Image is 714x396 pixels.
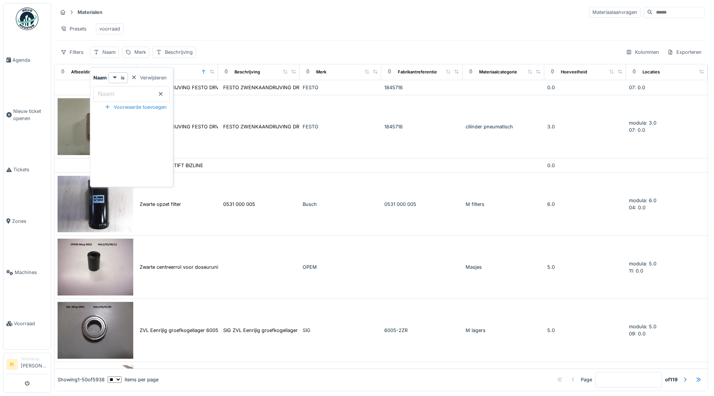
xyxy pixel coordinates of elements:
div: 0.0 [547,162,623,169]
div: SIG ZVL Eenrijig groefkogellager 6005-2ZR gro... [223,327,336,334]
span: Agenda [12,56,48,64]
span: modula: 6.0 [629,198,656,203]
span: 04: 0.0 [629,205,645,210]
span: Machines [15,269,48,276]
div: ZVL Eenrijig groefkogellager 6005-2ZR [140,327,230,334]
img: Badge_color-CXgf-gQk.svg [16,8,38,30]
div: FESTO ZWENKAANDRIJVING DRVS-25-90-P 1845716 [223,84,347,91]
div: items per page [108,376,158,383]
div: Materiaalaanvragen [589,7,641,18]
img: ZWENKAANDRIJVING FESTO DRVS-25-90-P [58,98,133,155]
div: 5.0 [547,263,623,271]
div: Afbeelding [71,69,94,75]
div: ZWENKAANDRIJVING FESTO DRVS-25-90-P [140,123,244,130]
div: Technicus [21,356,48,362]
span: 11: 0.0 [629,268,643,274]
div: Merk [134,49,146,56]
div: Zwarte opzet filter [140,201,181,208]
div: Exporteren [664,47,705,58]
div: Filters [57,47,87,58]
span: modula: 3.0 [629,120,656,126]
span: Nieuw ticket openen [13,108,48,122]
div: voorraad [99,25,120,32]
span: 09: 0.0 [629,331,645,337]
strong: of 119 [665,376,677,383]
div: Showing 1 - 50 of 5938 [58,376,105,383]
li: [PERSON_NAME] [21,356,48,372]
div: 0.0 [547,84,623,91]
li: IK [6,359,18,370]
div: Masjes [466,263,541,271]
span: modula: 5.0 [629,324,656,329]
span: 07: 0.0 [629,85,645,90]
span: Zones [12,218,48,225]
strong: Naam [93,74,107,81]
div: 1845716 [384,84,460,91]
span: 07: 0.0 [629,127,645,133]
div: M lagers [466,327,541,334]
label: Naam [96,89,116,98]
div: 0531 000 005 [384,201,460,208]
div: 1845716 [384,123,460,130]
div: Materiaalcategorie [479,69,517,75]
div: Beschrijving [234,69,260,75]
img: Zwarte centreerrol voor doseurunit [58,239,133,295]
div: cilinder pneumatisch [466,123,541,130]
div: Kolommen [623,47,662,58]
div: Zwarte centreerrol voor doseurunit [140,263,220,271]
div: M filters [466,201,541,208]
span: Tickets [13,166,48,173]
div: Naam [102,49,116,56]
div: Presets [57,23,90,34]
div: 0531 000 005 [223,201,255,208]
span: modula: 5.0 [629,261,656,267]
div: FESTO [303,123,378,130]
div: Voorwaarde toevoegen [102,102,170,112]
div: 6005-2ZR [384,327,460,334]
img: Zwarte opzet filter [58,176,133,233]
div: 6.0 [547,201,623,208]
div: Verwijderen [128,73,170,83]
div: Fabrikantreferentie [398,69,437,75]
span: Voorraad [14,320,48,327]
img: ZVL Eenrijig groefkogellager 6005-2ZR [58,302,133,359]
div: Beschrijving [165,49,193,56]
div: Busch [303,201,378,208]
strong: Materialen [75,9,105,16]
div: Page [581,376,592,383]
div: 3.0 [547,123,623,130]
div: ZWENKAANDRIJVING FESTO DRVS-25-90-P [140,84,244,91]
div: FESTO [303,84,378,91]
div: OPEM [303,263,378,271]
strong: is [121,74,125,81]
div: Locaties [642,69,660,75]
div: FESTO ZWENKAANDRIJVING DRVS-25-90-P 1845716 [223,123,347,130]
div: Merk [316,69,326,75]
div: SIG [303,327,378,334]
div: 5.0 [547,327,623,334]
div: Hoeveelheid [561,69,587,75]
